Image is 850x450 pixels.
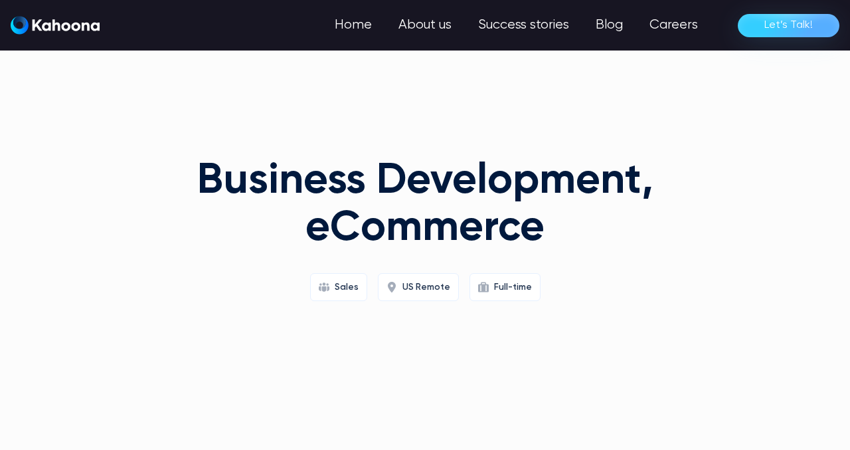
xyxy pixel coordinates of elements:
[170,158,680,252] h1: Business Development, eCommerce
[402,277,450,298] div: US Remote
[11,16,100,35] img: Kahoona logo white
[764,15,813,36] div: Let’s Talk!
[636,12,711,39] a: Careers
[465,12,582,39] a: Success stories
[11,16,100,35] a: home
[582,12,636,39] a: Blog
[385,12,465,39] a: About us
[321,12,385,39] a: Home
[738,14,839,37] a: Let’s Talk!
[494,277,532,298] div: Full-time
[335,277,359,298] div: Sales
